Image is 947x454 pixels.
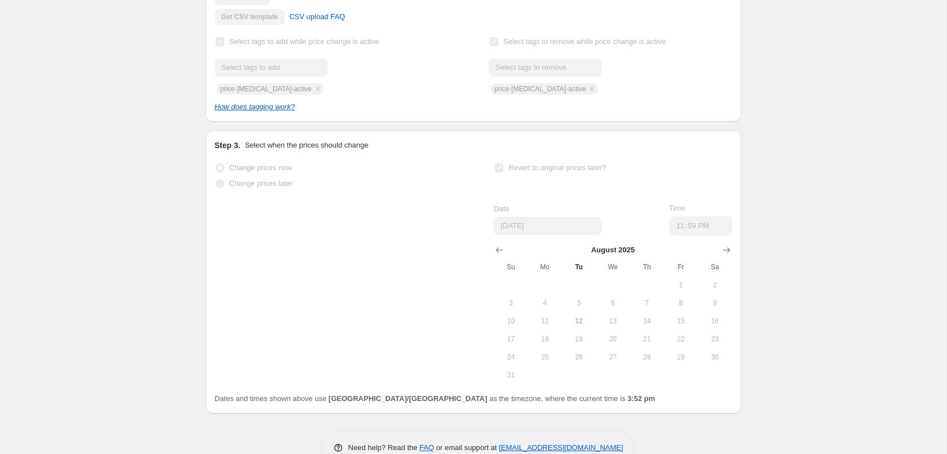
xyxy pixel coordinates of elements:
[329,394,487,403] b: [GEOGRAPHIC_DATA]/[GEOGRAPHIC_DATA]
[562,330,596,348] button: Tuesday August 19 2025
[215,140,241,151] h2: Step 3.
[664,294,698,312] button: Friday August 8 2025
[600,353,625,362] span: 27
[494,258,528,276] th: Sunday
[664,276,698,294] button: Friday August 1 2025
[634,262,659,271] span: Th
[698,330,732,348] button: Saturday August 23 2025
[562,348,596,366] button: Tuesday August 26 2025
[669,335,693,344] span: 22
[229,179,293,188] span: Change prices later
[669,204,685,212] span: Time
[600,317,625,326] span: 13
[698,294,732,312] button: Saturday August 9 2025
[669,262,693,271] span: Fr
[627,394,655,403] b: 3:52 pm
[533,299,557,308] span: 4
[596,294,630,312] button: Wednesday August 6 2025
[630,312,663,330] button: Thursday August 14 2025
[702,335,727,344] span: 23
[567,335,591,344] span: 19
[669,281,693,290] span: 1
[419,443,434,452] a: FAQ
[489,59,601,77] input: Select tags to remove
[348,443,420,452] span: Need help? Read the
[596,312,630,330] button: Wednesday August 13 2025
[434,443,499,452] span: or email support at
[494,217,602,235] input: 8/12/2025
[664,312,698,330] button: Friday August 15 2025
[528,312,562,330] button: Monday August 11 2025
[698,312,732,330] button: Saturday August 16 2025
[229,163,292,172] span: Change prices now
[528,348,562,366] button: Monday August 25 2025
[664,258,698,276] th: Friday
[698,258,732,276] th: Saturday
[494,294,528,312] button: Sunday August 3 2025
[719,242,734,258] button: Show next month, September 2025
[215,394,656,403] span: Dates and times shown above use as the timezone, where the current time is
[498,317,523,326] span: 10
[533,353,557,362] span: 25
[630,330,663,348] button: Thursday August 21 2025
[498,335,523,344] span: 17
[528,258,562,276] th: Monday
[567,317,591,326] span: 12
[562,294,596,312] button: Tuesday August 5 2025
[567,299,591,308] span: 5
[282,8,352,26] a: CSV upload FAQ
[698,348,732,366] button: Saturday August 30 2025
[669,216,732,235] input: 12:00
[498,299,523,308] span: 3
[630,258,663,276] th: Thursday
[596,348,630,366] button: Wednesday August 27 2025
[634,353,659,362] span: 28
[600,335,625,344] span: 20
[562,312,596,330] button: Today Tuesday August 12 2025
[634,299,659,308] span: 7
[498,353,523,362] span: 24
[215,59,328,77] input: Select tags to add
[494,330,528,348] button: Sunday August 17 2025
[600,299,625,308] span: 6
[634,335,659,344] span: 21
[630,348,663,366] button: Thursday August 28 2025
[562,258,596,276] th: Tuesday
[702,317,727,326] span: 16
[669,317,693,326] span: 15
[528,294,562,312] button: Monday August 4 2025
[494,204,509,213] span: Date
[494,348,528,366] button: Sunday August 24 2025
[702,299,727,308] span: 9
[702,262,727,271] span: Sa
[533,335,557,344] span: 18
[634,317,659,326] span: 14
[215,103,295,111] a: How does tagging work?
[498,371,523,380] span: 31
[289,11,345,23] span: CSV upload FAQ
[698,276,732,294] button: Saturday August 2 2025
[492,242,507,258] button: Show previous month, July 2025
[528,330,562,348] button: Monday August 18 2025
[533,262,557,271] span: Mo
[499,443,623,452] a: [EMAIL_ADDRESS][DOMAIN_NAME]
[494,366,528,384] button: Sunday August 31 2025
[664,348,698,366] button: Friday August 29 2025
[508,163,606,172] span: Revert to original prices later?
[245,140,368,151] p: Select when the prices should change
[498,262,523,271] span: Su
[567,262,591,271] span: Tu
[600,262,625,271] span: We
[702,281,727,290] span: 2
[669,299,693,308] span: 8
[702,353,727,362] span: 30
[533,317,557,326] span: 11
[596,258,630,276] th: Wednesday
[669,353,693,362] span: 29
[229,37,379,46] span: Select tags to add while price change is active
[630,294,663,312] button: Thursday August 7 2025
[503,37,666,46] span: Select tags to remove while price change is active
[494,312,528,330] button: Sunday August 10 2025
[567,353,591,362] span: 26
